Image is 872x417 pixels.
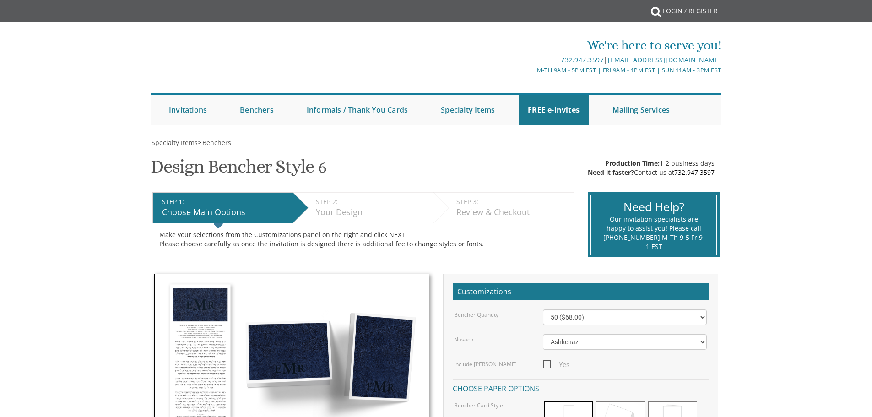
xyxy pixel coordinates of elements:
[159,230,567,249] div: Make your selections from the Customizations panel on the right and click NEXT Please choose care...
[603,215,705,251] div: Our invitation specialists are happy to assist you! Please call [PHONE_NUMBER] M-Th 9-5 Fr 9-1 EST
[543,359,569,370] span: Yes
[151,157,326,184] h1: Design Bencher Style 6
[341,36,721,54] div: We're here to serve you!
[341,54,721,65] div: |
[298,95,417,125] a: Informals / Thank You Cards
[341,65,721,75] div: M-Th 9am - 5pm EST | Fri 9am - 1pm EST | Sun 11am - 3pm EST
[316,197,429,206] div: STEP 2:
[608,55,721,64] a: [EMAIL_ADDRESS][DOMAIN_NAME]
[561,55,604,64] a: 732.947.3597
[162,197,288,206] div: STEP 1:
[603,95,679,125] a: Mailing Services
[453,379,709,395] h4: Choose paper options
[316,206,429,218] div: Your Design
[201,138,231,147] a: Benchers
[202,138,231,147] span: Benchers
[519,95,589,125] a: FREE e-Invites
[231,95,283,125] a: Benchers
[453,283,709,301] h2: Customizations
[588,159,715,177] div: 1-2 business days Contact us at
[432,95,504,125] a: Specialty Items
[674,168,715,177] a: 732.947.3597
[588,168,634,177] span: Need it faster?
[162,206,288,218] div: Choose Main Options
[152,138,198,147] span: Specialty Items
[454,401,503,409] label: Bencher Card Style
[456,197,569,206] div: STEP 3:
[151,138,198,147] a: Specialty Items
[160,95,216,125] a: Invitations
[454,311,498,319] label: Bencher Quantity
[456,206,569,218] div: Review & Checkout
[603,199,705,215] div: Need Help?
[454,336,473,343] label: Nusach
[454,360,517,368] label: Include [PERSON_NAME]
[605,159,660,168] span: Production Time:
[198,138,231,147] span: >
